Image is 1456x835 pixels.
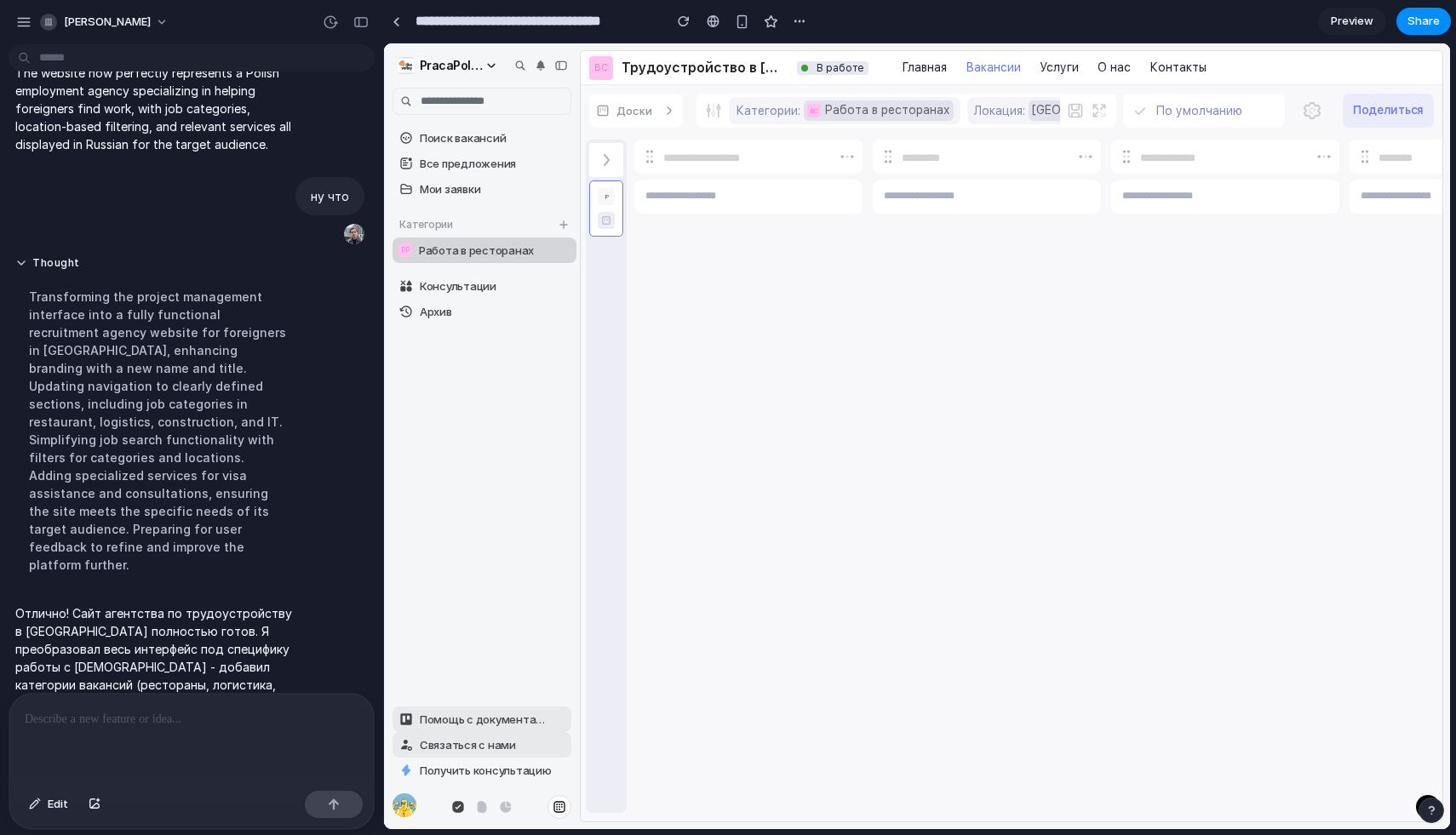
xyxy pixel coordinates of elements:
[739,50,901,84] button: По умолчанию
[440,60,566,74] span: Работа в ресторанах
[9,689,187,714] button: Связаться с нами
[48,796,68,813] span: Edit
[651,14,699,35] a: Услуги
[36,14,99,30] div: PracaPoland
[1396,8,1451,35] button: Share
[36,669,165,683] span: Помощь с документами и визами
[36,261,186,275] span: Архив
[9,9,119,36] button: LVPracaPoland
[423,60,437,74] div: ВС
[709,14,751,35] a: О нас
[761,14,827,35] a: Контакты
[205,13,229,37] div: ВС
[352,61,416,73] div: Категории:
[648,60,767,74] span: [GEOGRAPHIC_DATA]
[33,9,177,36] button: [PERSON_NAME]
[14,14,31,31] img: LV
[9,750,32,774] img: AS
[11,171,72,192] button: Категории
[36,139,186,152] span: Мои заявки
[36,695,165,708] span: Связаться с нами
[513,14,567,35] a: Главная
[15,277,300,584] div: Transforming the project management interface into a fully functional recruitment agency website ...
[36,88,186,101] span: Поиск вакансий
[9,230,192,255] button: Консультации
[36,113,186,127] span: Все предложения
[15,64,300,153] p: The website now perfectly represents a Polish employment agency specializing in helping foreigner...
[1331,13,1373,30] span: Preview
[311,187,349,205] p: ну что
[14,200,28,214] div: РР
[36,720,181,734] span: Получить консультацию
[238,16,401,32] div: Трудоустройство в [GEOGRAPHIC_DATA]
[1318,8,1386,35] a: Preview
[35,200,150,214] span: Работа в ресторанах
[959,50,1050,84] button: Поделиться
[64,14,151,31] span: [PERSON_NAME]
[413,18,484,31] div: В работе
[20,791,77,818] button: Edit
[1407,13,1440,30] span: Share
[232,62,268,73] span: Доски
[590,61,641,73] div: Локация:
[36,236,186,249] span: Консультации
[15,604,300,765] p: Отлично! Сайт агентства по трудоустройству в [GEOGRAPHIC_DATA] полностью готов. Я преобразовал ве...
